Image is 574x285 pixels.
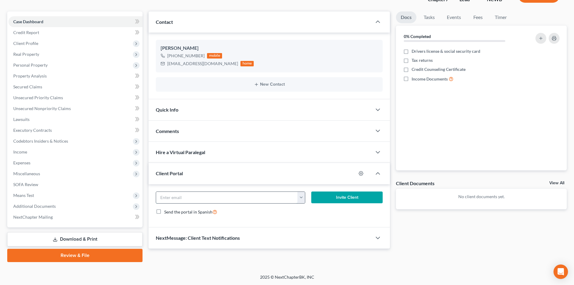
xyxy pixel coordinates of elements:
[13,106,71,111] span: Unsecured Nonpriority Claims
[401,194,562,200] p: No client documents yet.
[240,61,254,66] div: home
[13,117,30,122] span: Lawsuits
[396,11,416,23] a: Docs
[167,61,238,67] div: [EMAIL_ADDRESS][DOMAIN_NAME]
[13,182,38,187] span: SOFA Review
[164,209,212,214] span: Send the portal in Spanish
[8,212,143,223] a: NextChapter Mailing
[13,149,27,154] span: Income
[13,52,39,57] span: Real Property
[8,114,143,125] a: Lawsuits
[549,181,564,185] a: View All
[13,41,38,46] span: Client Profile
[13,19,43,24] span: Case Dashboard
[8,92,143,103] a: Unsecured Priority Claims
[396,180,434,186] div: Client Documents
[156,235,240,241] span: NextMessage: Client Text Notifications
[554,264,568,279] div: Open Intercom Messenger
[7,232,143,246] a: Download & Print
[8,81,143,92] a: Secured Claims
[161,82,378,87] button: New Contact
[156,149,205,155] span: Hire a Virtual Paralegal
[167,53,205,59] div: [PHONE_NUMBER]
[13,214,53,220] span: NextChapter Mailing
[419,11,440,23] a: Tasks
[311,192,383,204] button: Invite Client
[156,170,183,176] span: Client Portal
[156,128,179,134] span: Comments
[13,62,48,68] span: Personal Property
[412,76,448,82] span: Income Documents
[156,107,178,112] span: Quick Info
[490,11,512,23] a: Timer
[412,57,433,63] span: Tax returns
[13,160,30,165] span: Expenses
[13,171,40,176] span: Miscellaneous
[8,103,143,114] a: Unsecured Nonpriority Claims
[8,71,143,81] a: Property Analysis
[404,34,431,39] strong: 0% Completed
[412,48,480,54] span: Drivers license & social security card
[442,11,466,23] a: Events
[156,192,298,203] input: Enter email
[8,125,143,136] a: Executory Contracts
[13,73,47,78] span: Property Analysis
[156,19,173,25] span: Contact
[8,16,143,27] a: Case Dashboard
[13,204,56,209] span: Additional Documents
[13,128,52,133] span: Executory Contracts
[412,66,466,72] span: Credit Counseling Certificate
[13,84,42,89] span: Secured Claims
[13,95,63,100] span: Unsecured Priority Claims
[115,274,459,285] div: 2025 © NextChapterBK, INC
[8,27,143,38] a: Credit Report
[207,53,222,59] div: mobile
[7,249,143,262] a: Review & File
[13,138,68,144] span: Codebtors Insiders & Notices
[13,30,39,35] span: Credit Report
[161,45,378,52] div: [PERSON_NAME]
[8,179,143,190] a: SOFA Review
[468,11,488,23] a: Fees
[13,193,34,198] span: Means Test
